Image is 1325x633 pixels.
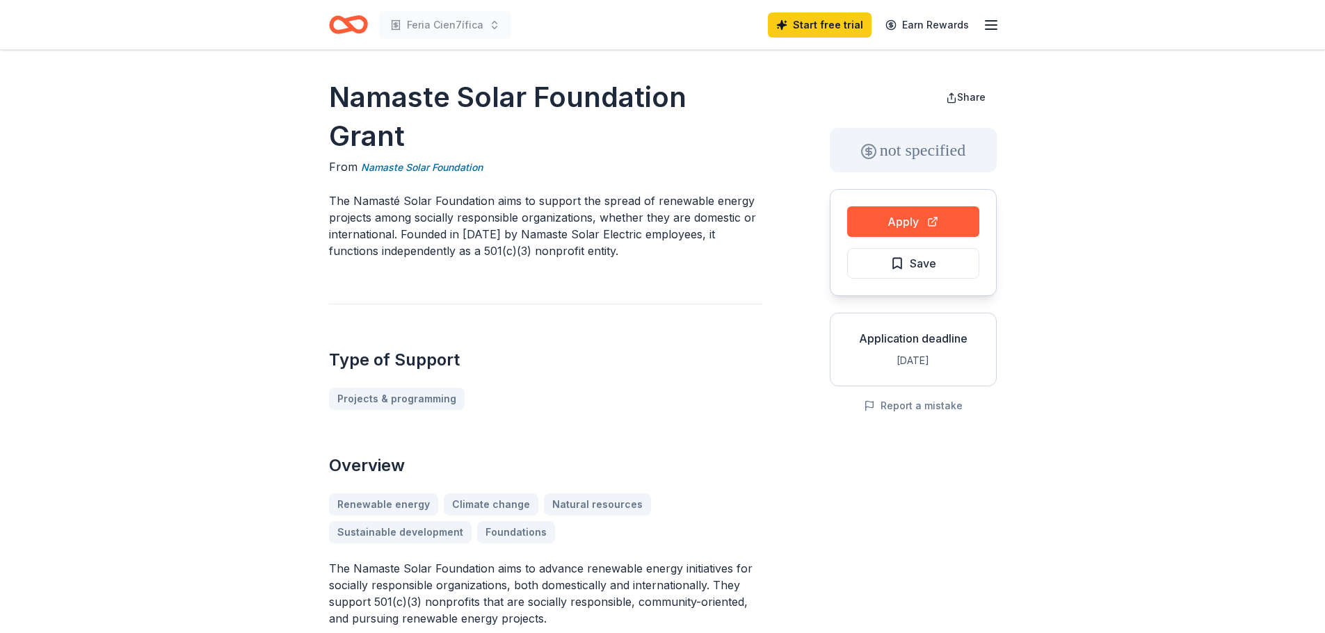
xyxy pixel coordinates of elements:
span: Share [957,91,986,103]
a: Projects & programming [329,388,465,410]
span: Feria Cien7ífica [407,17,483,33]
span: Save [910,254,936,272]
a: Namaste Solar Foundation [361,159,483,176]
a: Earn Rewards [877,13,977,38]
div: [DATE] [842,352,985,369]
h1: Namaste Solar Foundation Grant [329,78,763,156]
div: not specified [830,128,997,172]
button: Save [847,248,979,279]
h2: Overview [329,454,763,477]
button: Report a mistake [864,397,963,414]
button: Share [935,83,997,111]
div: Application deadline [842,330,985,347]
a: Home [329,8,368,41]
a: Start free trial [768,13,872,38]
p: ​The Namaste Solar Foundation aims to advance renewable energy initiatives for socially responsib... [329,560,763,627]
button: Apply [847,206,979,237]
div: From [329,158,763,176]
p: The Namasté Solar Foundation aims to support the spread of renewable energy projects among social... [329,192,763,259]
button: Feria Cien7ífica [379,11,511,39]
h2: Type of Support [329,349,763,371]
